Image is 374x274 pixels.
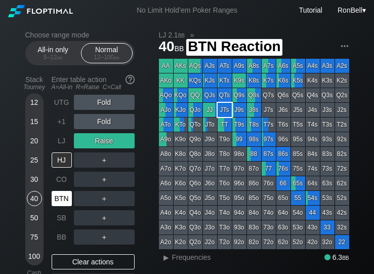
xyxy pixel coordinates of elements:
[188,118,202,132] div: QTo
[27,191,42,206] div: 40
[247,206,261,220] div: 84o
[276,206,290,220] div: 64o
[247,235,261,249] div: 82o
[218,220,232,234] div: T3o
[306,235,320,249] div: 42o
[174,88,188,102] div: KQo
[218,59,232,73] div: ATs
[174,235,188,249] div: K2o
[52,152,72,168] div: HJ
[299,6,322,14] a: Tutorial
[342,253,349,261] span: bb
[306,73,320,88] div: K4s
[262,235,276,249] div: 72o
[232,88,246,102] div: Q9s
[320,235,335,249] div: 32o
[247,103,261,117] div: J8s
[320,73,335,88] div: K3s
[174,132,188,146] div: K9o
[306,176,320,190] div: 64s
[276,103,290,117] div: J6s
[306,191,320,205] div: 54s
[232,147,246,161] div: 98o
[74,172,135,187] div: ＋
[159,191,173,205] div: A5o
[262,191,276,205] div: 75o
[159,147,173,161] div: A8o
[21,84,48,91] div: Tourney
[218,206,232,220] div: T4o
[203,191,217,205] div: J5o
[276,235,290,249] div: 62o
[174,73,188,88] div: KK
[291,118,305,132] div: T5s
[335,235,349,249] div: 22
[159,88,173,102] div: AQo
[320,59,335,73] div: A3s
[157,30,187,40] span: LJ 2.1
[291,220,305,234] div: 53o
[262,162,276,176] div: 77
[218,176,232,190] div: T6o
[262,59,276,73] div: A7s
[174,162,188,176] div: K7o
[174,191,188,205] div: K5o
[320,103,335,117] div: J3s
[306,206,320,220] div: 44
[157,39,186,56] span: 40
[335,191,349,205] div: 52s
[84,44,130,63] div: Normal
[159,220,173,234] div: A3o
[262,206,276,220] div: 74o
[339,41,350,52] img: ellipsis.fd386fe8.svg
[52,133,72,148] div: LJ
[203,59,217,73] div: AJs
[203,88,217,102] div: QJs
[159,132,173,146] div: A9o
[247,132,261,146] div: 98s
[86,54,128,61] div: 12 – 100
[188,176,202,190] div: Q6o
[276,220,290,234] div: 63o
[27,172,42,187] div: 30
[306,103,320,117] div: J4s
[52,210,72,225] div: SB
[306,147,320,161] div: 84s
[186,39,282,56] span: BTN Reaction
[291,206,305,220] div: 54o
[335,103,349,117] div: J2s
[27,229,42,245] div: 75
[262,147,276,161] div: 87s
[188,88,202,102] div: QQ
[335,147,349,161] div: 82s
[124,74,136,85] img: help.32db89a4.svg
[159,235,173,249] div: A2o
[218,162,232,176] div: T7o
[57,54,63,61] span: bb
[291,103,305,117] div: J5s
[247,191,261,205] div: 85o
[74,210,135,225] div: ＋
[25,31,135,39] h2: Choose range mode
[335,88,349,102] div: Q2s
[188,162,202,176] div: Q7o
[291,132,305,146] div: 95s
[320,118,335,132] div: T3s
[174,220,188,234] div: K3o
[247,73,261,88] div: K8s
[232,59,246,73] div: A9s
[335,118,349,132] div: T2s
[52,84,135,91] div: A=All-in R=Raise C=Call
[335,220,349,234] div: 32s
[218,88,232,102] div: QTs
[27,95,42,110] div: 12
[159,103,173,117] div: AJo
[27,210,42,225] div: 50
[232,103,246,117] div: J9s
[291,147,305,161] div: 85s
[27,114,42,129] div: 15
[306,162,320,176] div: 74s
[52,114,72,129] div: +1
[27,133,42,148] div: 20
[74,152,135,168] div: ＋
